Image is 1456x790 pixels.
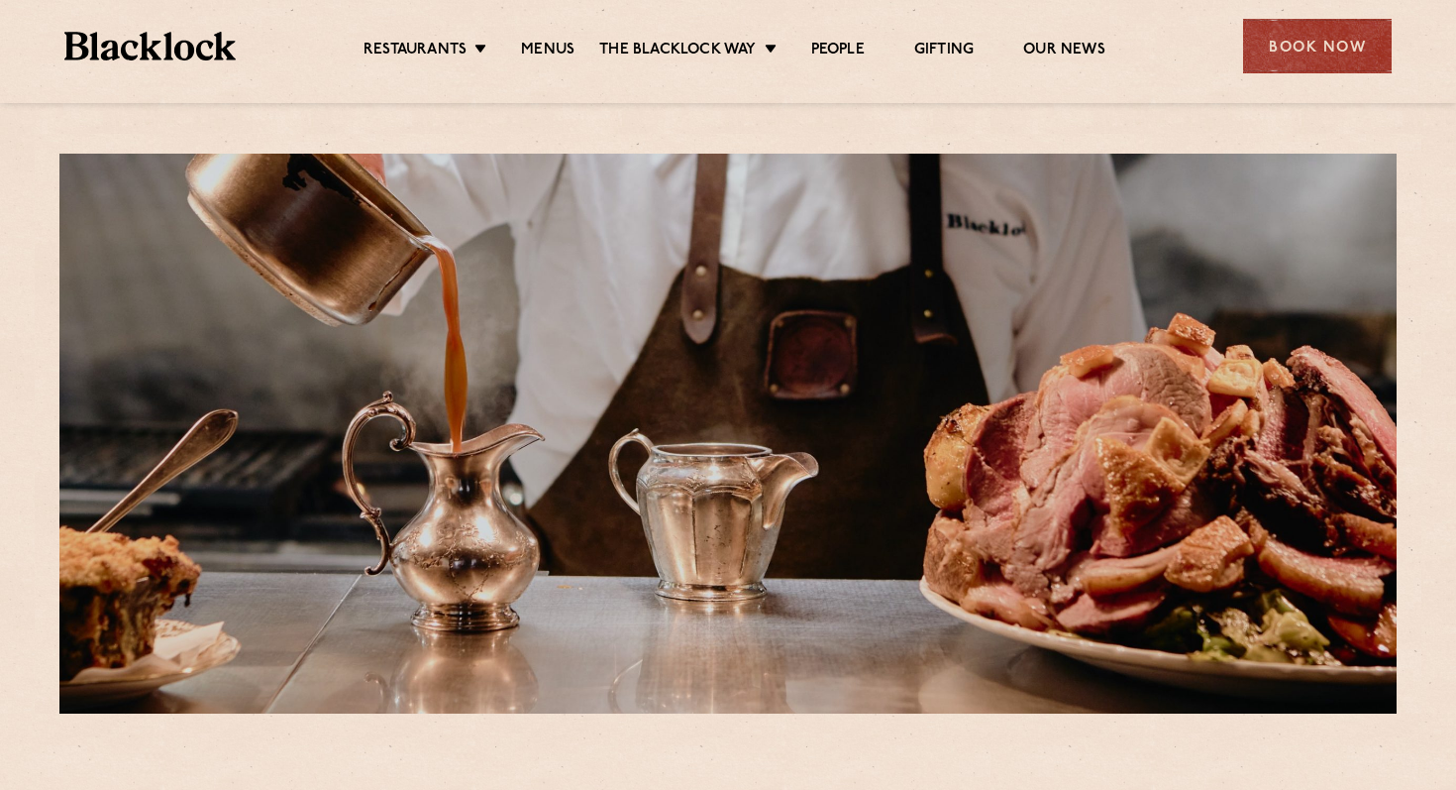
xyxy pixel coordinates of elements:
img: BL_Textured_Logo-footer-cropped.svg [64,32,236,60]
a: Menus [521,41,574,62]
a: The Blacklock Way [599,41,756,62]
a: Gifting [914,41,974,62]
a: Restaurants [364,41,467,62]
div: Book Now [1243,19,1392,73]
a: People [811,41,865,62]
a: Our News [1023,41,1105,62]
